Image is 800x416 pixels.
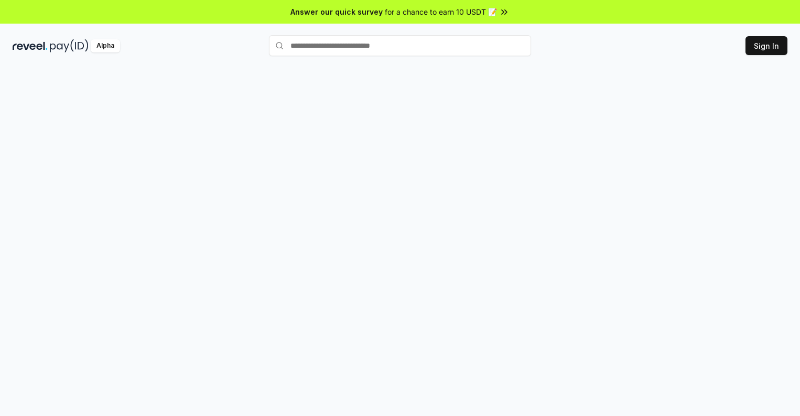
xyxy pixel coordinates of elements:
[745,36,787,55] button: Sign In
[13,39,48,52] img: reveel_dark
[290,6,383,17] span: Answer our quick survey
[91,39,120,52] div: Alpha
[385,6,497,17] span: for a chance to earn 10 USDT 📝
[50,39,89,52] img: pay_id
